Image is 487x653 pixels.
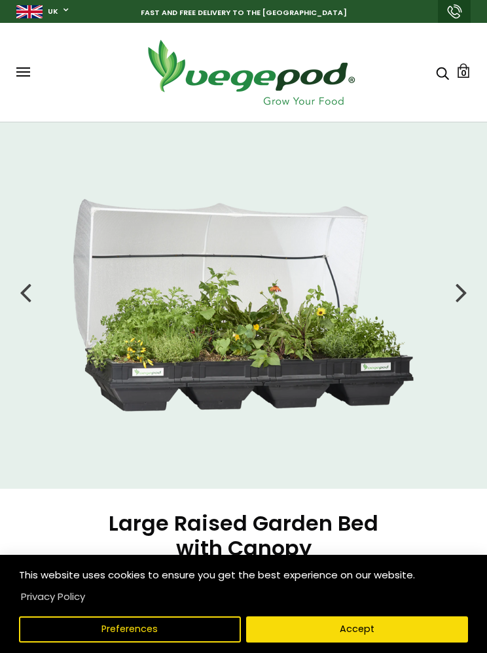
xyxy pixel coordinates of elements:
[246,616,468,643] button: Accept
[73,199,414,412] img: Large Raised Garden Bed with Canopy
[48,6,58,17] a: UK
[456,63,471,78] a: Cart
[16,5,43,18] img: gb_large.png
[19,568,415,582] span: This website uses cookies to ensure you get the best experience on our website.
[93,511,394,561] h1: Large Raised Garden Bed with Canopy
[461,67,467,79] span: 0
[19,616,241,643] button: Preferences
[436,65,449,79] a: Search
[19,585,87,609] a: Privacy Policy (opens in a new tab)
[136,36,365,109] img: Vegepod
